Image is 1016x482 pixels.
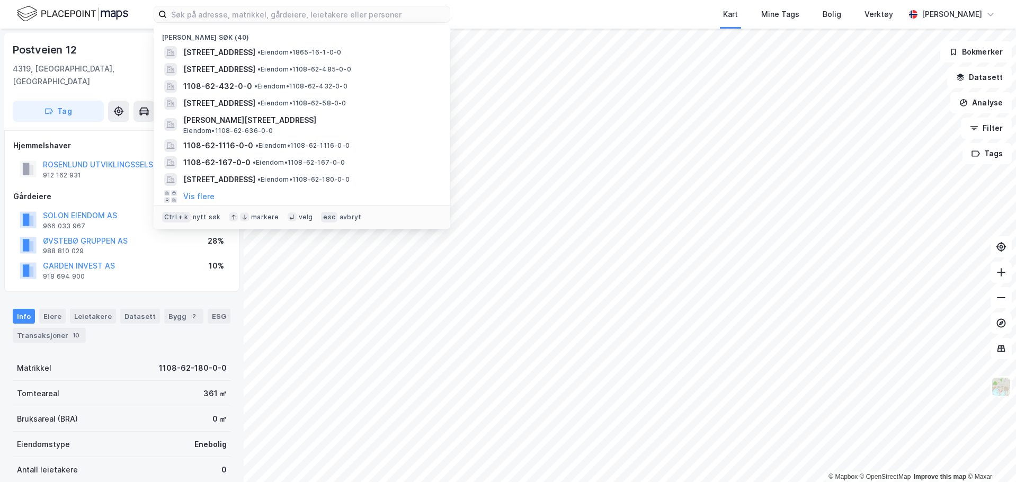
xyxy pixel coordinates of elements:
div: nytt søk [193,213,221,221]
span: [STREET_ADDRESS] [183,46,255,59]
span: [STREET_ADDRESS] [183,97,255,110]
span: Eiendom • 1865-16-1-0-0 [257,48,341,57]
div: Eiendomstype [17,438,70,451]
button: Vis flere [183,190,215,203]
div: Antall leietakere [17,463,78,476]
button: Tags [962,143,1012,164]
div: [PERSON_NAME] [922,8,982,21]
div: Mine Tags [761,8,799,21]
div: 10% [209,260,224,272]
div: Hjemmelshaver [13,139,230,152]
button: Analyse [950,92,1012,113]
div: Verktøy [865,8,893,21]
div: Info [13,309,35,324]
div: esc [321,212,337,222]
div: Bygg [164,309,203,324]
div: velg [299,213,313,221]
span: Eiendom • 1108-62-167-0-0 [253,158,345,167]
div: Transaksjoner [13,328,86,343]
a: OpenStreetMap [860,473,911,480]
div: Eiere [39,309,66,324]
img: logo.f888ab2527a4732fd821a326f86c7f29.svg [17,5,128,23]
div: 1108-62-180-0-0 [159,362,227,374]
div: 918 694 900 [43,272,85,281]
div: 28% [208,235,224,247]
span: Eiendom • 1108-62-1116-0-0 [255,141,350,150]
span: • [254,82,257,90]
iframe: Chat Widget [963,431,1016,482]
span: 1108-62-167-0-0 [183,156,251,169]
div: Datasett [120,309,160,324]
div: 966 033 967 [43,222,85,230]
div: Postveien 12 [13,41,79,58]
span: • [257,99,261,107]
div: Bruksareal (BRA) [17,413,78,425]
a: Mapbox [828,473,858,480]
div: 912 162 931 [43,171,81,180]
div: Bolig [823,8,841,21]
input: Søk på adresse, matrikkel, gårdeiere, leietakere eller personer [167,6,450,22]
div: ESG [208,309,230,324]
button: Datasett [947,67,1012,88]
div: markere [251,213,279,221]
div: Leietakere [70,309,116,324]
div: Gårdeiere [13,190,230,203]
button: Tag [13,101,104,122]
div: 10 [70,330,82,341]
span: • [255,141,259,149]
span: 1108-62-1116-0-0 [183,139,253,152]
span: Eiendom • 1108-62-180-0-0 [257,175,350,184]
span: Eiendom • 1108-62-58-0-0 [257,99,346,108]
span: [STREET_ADDRESS] [183,173,255,186]
img: Z [991,377,1011,397]
div: Kart [723,8,738,21]
div: Enebolig [194,438,227,451]
div: Tomteareal [17,387,59,400]
span: • [253,158,256,166]
span: • [257,48,261,56]
div: Kontrollprogram for chat [963,431,1016,482]
div: 4319, [GEOGRAPHIC_DATA], [GEOGRAPHIC_DATA] [13,63,174,88]
div: avbryt [340,213,361,221]
span: [STREET_ADDRESS] [183,63,255,76]
button: Filter [961,118,1012,139]
div: 361 ㎡ [203,387,227,400]
span: • [257,175,261,183]
span: Eiendom • 1108-62-485-0-0 [257,65,351,74]
span: 1108-62-432-0-0 [183,80,252,93]
div: 0 [221,463,227,476]
button: Bokmerker [940,41,1012,63]
span: Eiendom • 1108-62-636-0-0 [183,127,273,135]
div: [PERSON_NAME] søk (40) [154,25,450,44]
span: Eiendom • 1108-62-432-0-0 [254,82,347,91]
span: [PERSON_NAME][STREET_ADDRESS] [183,114,438,127]
div: 2 [189,311,199,322]
div: Matrikkel [17,362,51,374]
a: Improve this map [914,473,966,480]
div: Ctrl + k [162,212,191,222]
span: • [257,65,261,73]
div: 0 ㎡ [212,413,227,425]
div: 988 810 029 [43,247,84,255]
